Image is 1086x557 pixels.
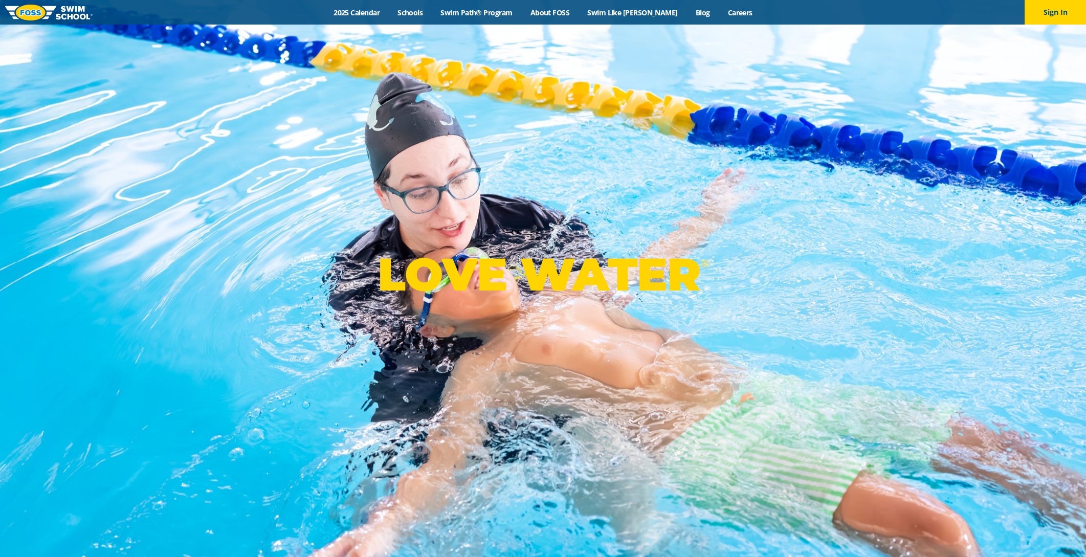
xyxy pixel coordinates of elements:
[325,8,389,17] a: 2025 Calendar
[378,247,708,302] p: LOVE WATER
[579,8,687,17] a: Swim Like [PERSON_NAME]
[432,8,521,17] a: Swim Path® Program
[389,8,432,17] a: Schools
[5,5,93,20] img: FOSS Swim School Logo
[521,8,579,17] a: About FOSS
[686,8,719,17] a: Blog
[719,8,761,17] a: Careers
[700,257,708,270] sup: ®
